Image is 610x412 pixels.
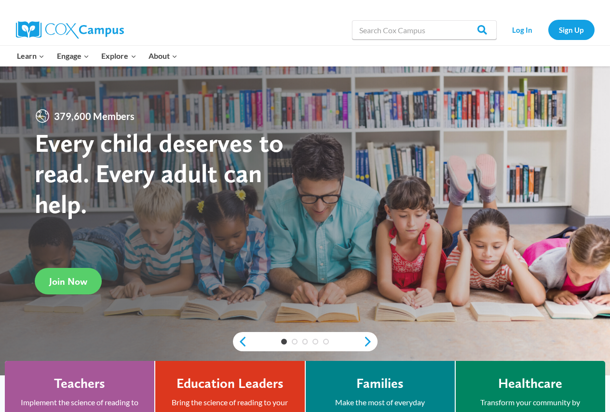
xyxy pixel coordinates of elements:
[50,108,138,124] span: 379,600 Members
[502,20,595,40] nav: Secondary Navigation
[16,21,124,39] img: Cox Campus
[292,339,298,345] a: 2
[17,50,44,62] span: Learn
[363,336,378,347] a: next
[323,339,329,345] a: 5
[35,127,284,219] strong: Every child deserves to read. Every adult can help.
[35,268,102,294] a: Join Now
[352,20,497,40] input: Search Cox Campus
[54,375,105,392] h4: Teachers
[302,339,308,345] a: 3
[233,332,378,351] div: content slider buttons
[502,20,543,40] a: Log In
[356,375,404,392] h4: Families
[57,50,89,62] span: Engage
[49,276,87,287] span: Join Now
[281,339,287,345] a: 1
[548,20,595,40] a: Sign Up
[149,50,177,62] span: About
[176,375,284,392] h4: Education Leaders
[498,375,562,392] h4: Healthcare
[312,339,318,345] a: 4
[233,336,247,347] a: previous
[101,50,136,62] span: Explore
[11,46,184,66] nav: Primary Navigation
